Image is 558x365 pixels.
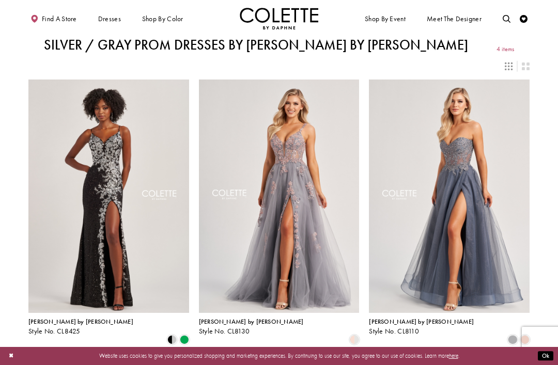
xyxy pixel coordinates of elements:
span: Style No. CL8425 [28,327,81,336]
i: Platinum/Blush [350,335,359,344]
a: Visit Colette by Daphne Style No. CL8110 Page [369,80,530,313]
div: Colette by Daphne Style No. CL8110 [369,319,474,335]
span: Style No. CL8110 [369,327,419,336]
a: Visit Colette by Daphne Style No. CL8130 Page [199,80,360,313]
span: Style No. CL8130 [199,327,250,336]
span: [PERSON_NAME] by [PERSON_NAME] [199,318,304,326]
i: Emerald [180,335,189,344]
h1: Silver / Gray Prom Dresses by [PERSON_NAME] by [PERSON_NAME] [44,37,468,53]
div: Colette by Daphne Style No. CL8425 [28,319,133,335]
span: 4 items [497,46,514,53]
div: Colette by Daphne Style No. CL8130 [199,319,304,335]
i: Steel [508,335,517,344]
p: Website uses cookies to give you personalized shopping and marketing experiences. By continuing t... [56,351,502,361]
a: here [449,352,458,359]
i: Black/Silver [167,335,177,344]
div: Layout Controls [24,57,534,74]
button: Submit Dialog [538,351,553,361]
a: Visit Colette by Daphne Style No. CL8425 Page [28,80,189,313]
button: Close Dialog [5,349,18,363]
span: Switch layout to 2 columns [522,62,530,70]
span: [PERSON_NAME] by [PERSON_NAME] [28,318,133,326]
span: [PERSON_NAME] by [PERSON_NAME] [369,318,474,326]
span: Switch layout to 3 columns [505,62,513,70]
i: Rose [520,335,530,344]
